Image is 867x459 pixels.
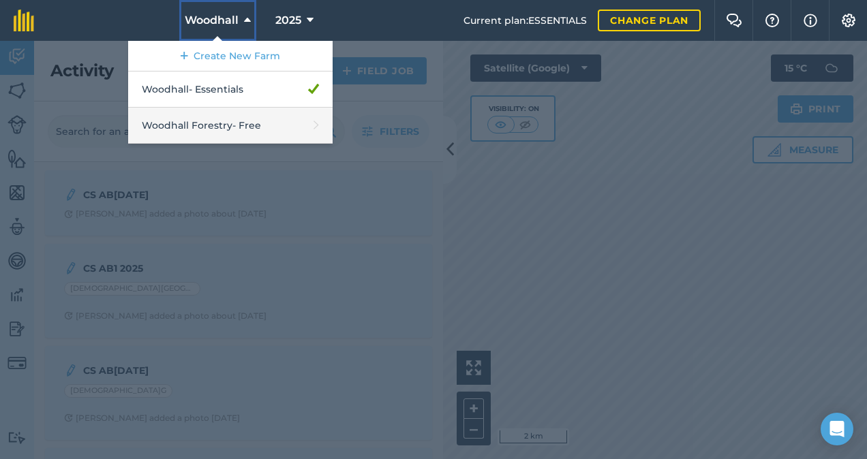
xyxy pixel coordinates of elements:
[128,108,333,144] a: Woodhall Forestry- Free
[726,14,742,27] img: Two speech bubbles overlapping with the left bubble in the forefront
[463,13,587,28] span: Current plan : ESSENTIALS
[14,10,34,31] img: fieldmargin Logo
[128,41,333,72] a: Create New Farm
[821,413,853,445] div: Open Intercom Messenger
[185,12,239,29] span: Woodhall
[128,72,333,108] a: Woodhall- Essentials
[598,10,701,31] a: Change plan
[764,14,780,27] img: A question mark icon
[275,12,301,29] span: 2025
[840,14,857,27] img: A cog icon
[804,12,817,29] img: svg+xml;base64,PHN2ZyB4bWxucz0iaHR0cDovL3d3dy53My5vcmcvMjAwMC9zdmciIHdpZHRoPSIxNyIgaGVpZ2h0PSIxNy...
